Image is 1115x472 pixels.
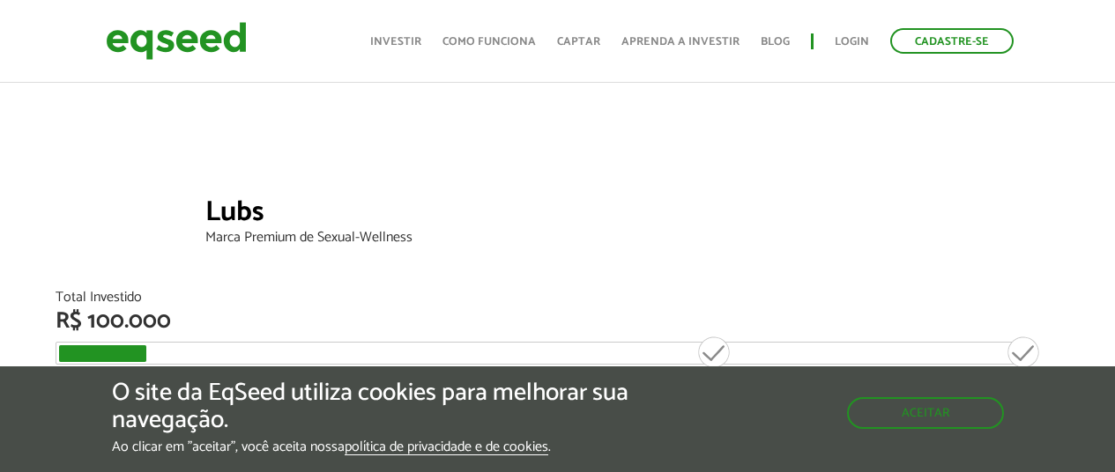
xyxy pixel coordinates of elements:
[835,36,869,48] a: Login
[56,310,1060,333] div: R$ 100.000
[370,36,421,48] a: Investir
[112,380,647,434] h5: O site da EqSeed utiliza cookies para melhorar sua navegação.
[681,335,747,391] div: R$ 710.000
[847,397,1004,429] button: Aceitar
[56,291,1060,305] div: Total Investido
[557,36,600,48] a: Captar
[205,231,1060,245] div: Marca Premium de Sexual-Wellness
[890,28,1014,54] a: Cadastre-se
[205,198,1060,231] div: Lubs
[442,36,536,48] a: Como funciona
[112,439,647,455] p: Ao clicar em "aceitar", você aceita nossa .
[345,440,548,455] a: política de privacidade e de cookies
[106,18,247,64] img: EqSeed
[761,36,790,48] a: Blog
[621,36,740,48] a: Aprenda a investir
[991,335,1057,391] div: R$ 1.060.000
